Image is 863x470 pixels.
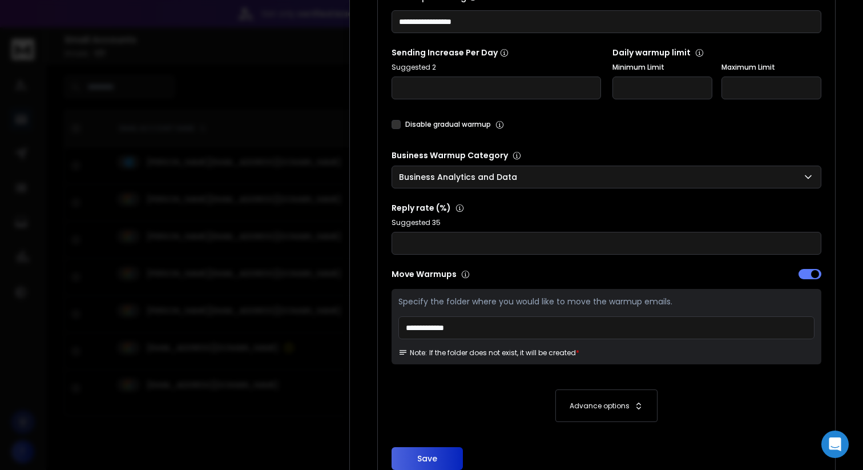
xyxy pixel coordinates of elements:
label: Maximum Limit [721,63,821,72]
p: If the folder does not exist, it will be created [429,348,576,357]
p: Specify the folder where you would like to move the warmup emails. [398,296,814,307]
p: Move Warmups [392,268,603,280]
p: Business Analytics and Data [399,171,522,183]
div: Open Intercom Messenger [821,431,849,458]
button: Advance options [403,389,810,422]
p: Suggested 35 [392,218,821,227]
p: Advance options [570,401,630,411]
label: Minimum Limit [612,63,712,72]
button: Save [392,447,463,470]
p: Daily warmup limit [612,47,822,58]
p: Suggested 2 [392,63,601,72]
p: Business Warmup Category [392,150,821,161]
span: Note: [398,348,427,357]
label: Disable gradual warmup [405,120,491,129]
p: Reply rate (%) [392,202,821,214]
p: Sending Increase Per Day [392,47,601,58]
